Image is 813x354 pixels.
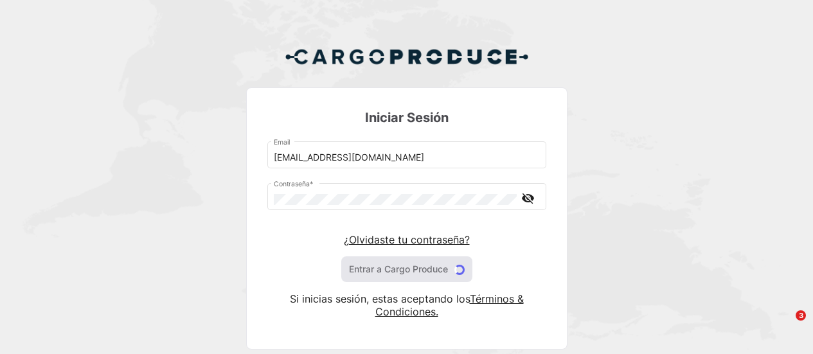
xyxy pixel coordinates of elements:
span: 3 [796,310,806,321]
a: Términos & Condiciones. [375,292,524,318]
input: Email [274,152,539,163]
a: ¿Olvidaste tu contraseña? [344,233,470,246]
iframe: Intercom live chat [769,310,800,341]
span: Si inicias sesión, estas aceptando los [290,292,470,305]
img: Cargo Produce Logo [285,41,529,72]
h3: Iniciar Sesión [267,109,546,127]
mat-icon: visibility_off [521,190,536,206]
